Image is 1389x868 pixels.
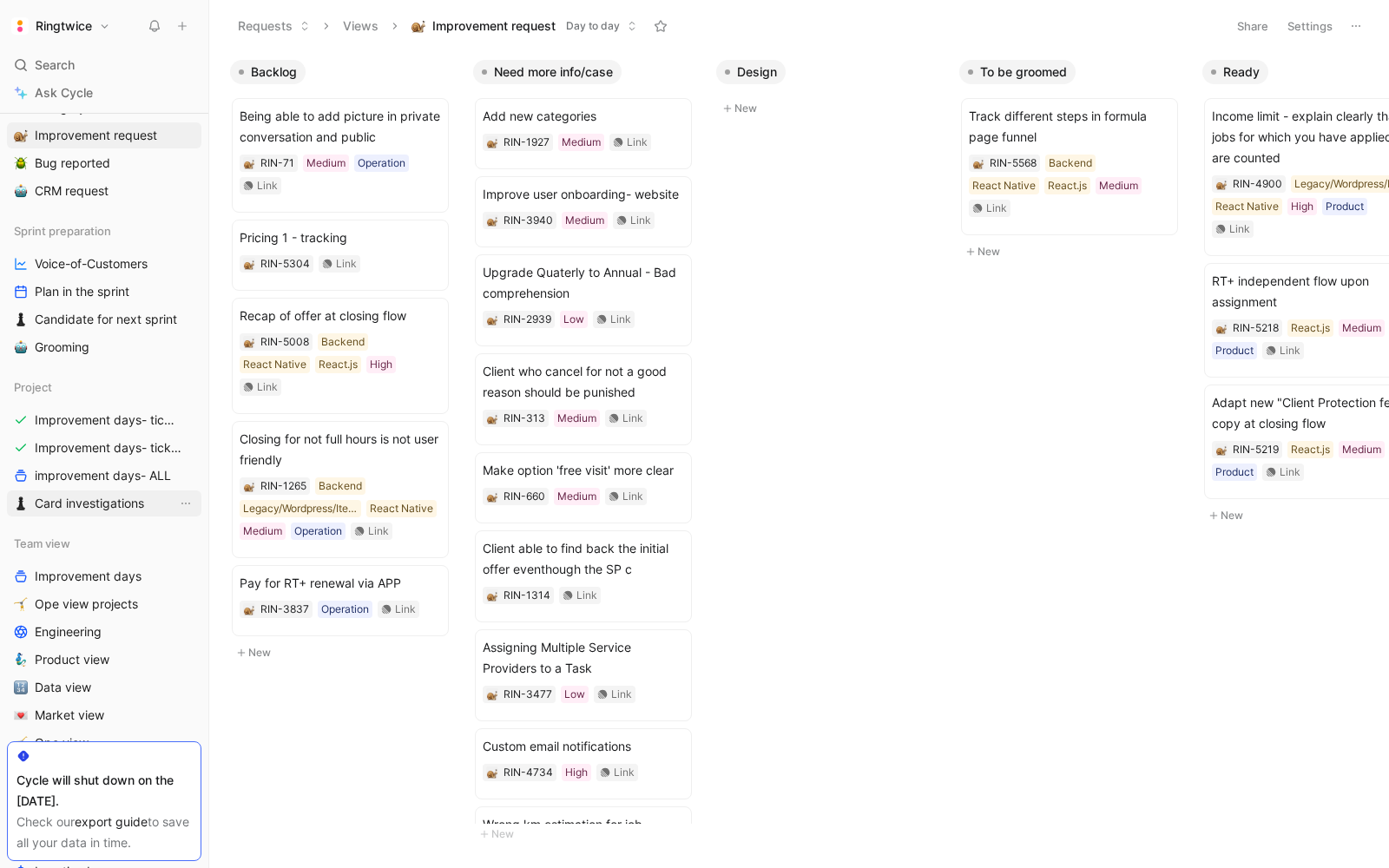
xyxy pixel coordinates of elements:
[1216,445,1227,456] img: 🐌
[622,488,643,505] div: Link
[504,488,545,505] div: RIN-660
[1280,464,1300,481] div: Link
[972,157,984,169] button: 🐌
[622,410,643,427] div: Link
[240,573,441,594] span: Pay for RT+ renewal via APP
[562,134,601,151] div: Medium
[483,361,684,403] span: Client who cancel for not a good reason should be punished
[1215,198,1279,215] div: React Native
[14,184,28,198] img: 🤖
[486,412,498,424] div: 🐌
[1291,441,1330,458] div: React.js
[232,298,449,414] a: Recap of offer at closing flowBackendReact NativeReact.jsHighLink
[35,568,142,585] span: Improvement days
[1342,319,1381,337] div: Medium
[35,651,109,668] span: Product view
[7,52,201,78] div: Search
[232,421,449,558] a: Closing for not full hours is not user friendlyBackendLegacy/Wordpress/IterableReact NativeMedium...
[243,500,358,517] div: Legacy/Wordpress/Iterable
[1229,220,1250,238] div: Link
[504,134,550,151] div: RIN-1927
[10,181,31,201] button: 🤖
[321,333,365,351] div: Backend
[35,55,75,76] span: Search
[7,251,201,277] a: Voice-of-Customers
[240,429,441,470] span: Closing for not full hours is not user friendly
[1291,319,1330,337] div: React.js
[475,353,692,445] a: Client who cancel for not a good reason should be punishedMediumLink
[7,674,201,700] a: 🔢Data view
[14,378,52,396] span: Project
[35,255,148,273] span: Voice-of-Customers
[14,653,28,667] img: 🧞‍♂️
[952,52,1195,271] div: To be groomedNew
[557,410,596,427] div: Medium
[35,155,110,172] span: Bug reported
[1215,322,1228,334] button: 🐌
[709,52,952,128] div: DesignNew
[35,495,144,512] span: Card investigations
[395,601,416,618] div: Link
[14,222,111,240] span: Sprint preparation
[7,563,201,589] a: Improvement days
[486,688,498,700] button: 🐌
[14,340,28,354] img: 🤖
[243,480,255,492] button: 🐌
[240,227,441,248] span: Pricing 1 - tracking
[257,378,278,396] div: Link
[35,182,109,200] span: CRM request
[10,705,31,726] button: 💌
[35,595,138,613] span: Ope view projects
[737,63,777,81] span: Design
[7,591,201,617] a: 🤸Ope view projects
[14,312,28,326] img: ♟️
[959,241,1188,262] button: New
[959,60,1076,84] button: To be groomed
[35,283,129,300] span: Plan in the sprint
[1049,155,1092,172] div: Backend
[35,467,171,484] span: improvement days- ALL
[1229,14,1276,38] button: Share
[473,824,702,845] button: New
[243,336,255,348] button: 🐌
[14,708,28,722] img: 💌
[243,603,255,615] button: 🐌
[1215,464,1254,481] div: Product
[35,707,104,724] span: Market view
[7,218,201,360] div: Sprint preparationVoice-of-CustomersPlan in the sprint♟️Candidate for next sprint🤖Grooming
[475,98,692,169] a: Add new categoriesMediumLink
[75,814,148,829] a: export guide
[990,155,1037,172] div: RIN-5568
[483,736,684,757] span: Custom email notifications
[1233,319,1279,337] div: RIN-5218
[486,214,498,227] button: 🐌
[483,637,684,679] span: Assigning Multiple Service Providers to a Task
[10,594,31,615] button: 🤸
[11,17,29,35] img: Ringtwice
[232,98,449,213] a: Being able to add picture in private conversation and publicMediumOperationLink
[1216,324,1227,334] img: 🐌
[370,500,433,517] div: React Native
[35,679,91,696] span: Data view
[475,254,692,346] a: Upgrade Quaterly to Annual - Bad comprehensionLowLink
[969,106,1170,148] span: Track different steps in formula page funnel
[7,647,201,673] a: 🧞‍♂️Product view
[1326,198,1364,215] div: Product
[7,306,201,332] a: ♟️Candidate for next sprint
[257,177,278,194] div: Link
[368,523,389,540] div: Link
[475,530,692,622] a: Client able to find back the initial offer eventhough the SP cLink
[504,410,545,427] div: RIN-313
[411,19,425,33] img: 🐌
[7,619,201,645] a: Engineering
[244,338,254,348] img: 🐌
[487,591,497,602] img: 🐌
[306,155,346,172] div: Medium
[14,496,28,510] img: ♟️
[230,60,306,84] button: Backlog
[557,488,596,505] div: Medium
[35,623,102,641] span: Engineering
[1215,444,1228,456] div: 🐌
[35,439,183,457] span: Improvement days- tickets ready-legacy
